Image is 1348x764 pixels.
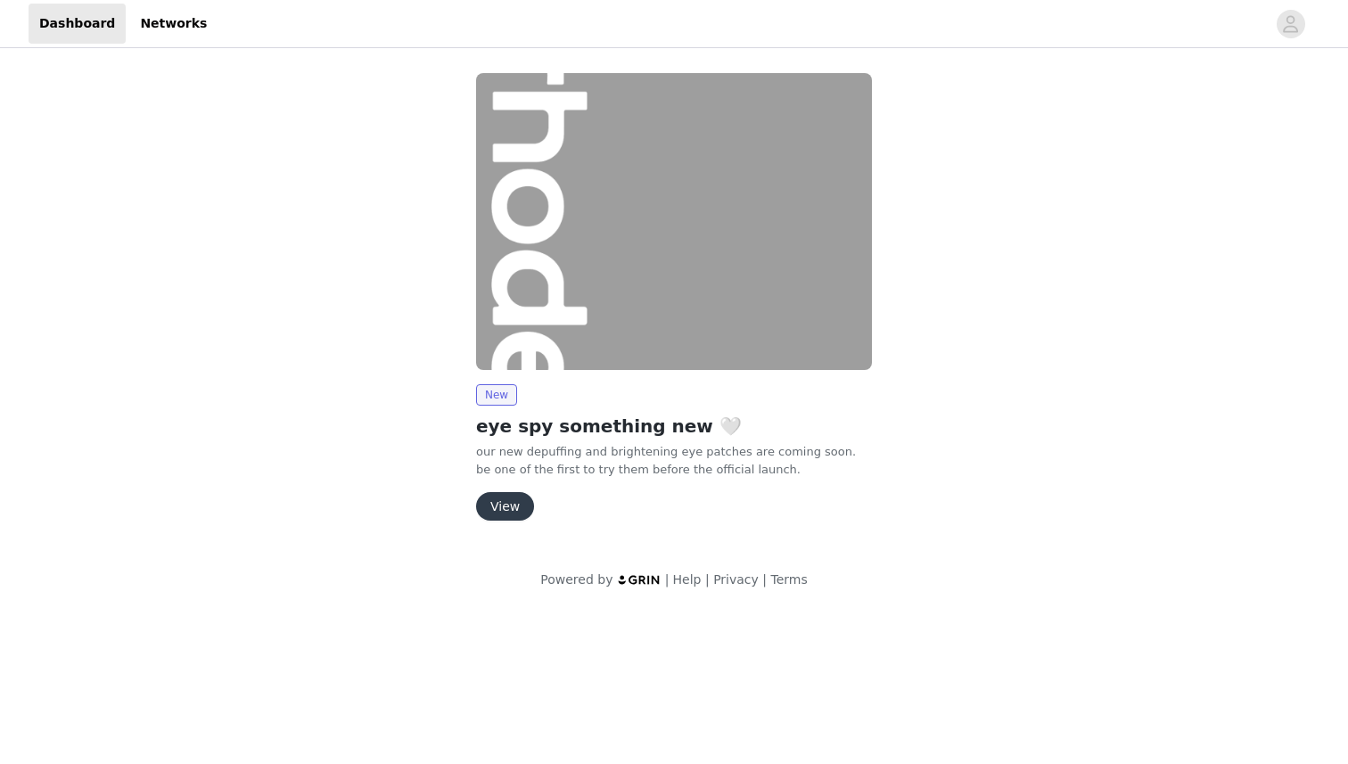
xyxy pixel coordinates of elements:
[476,443,872,478] p: our new depuffing and brightening eye patches are coming soon. be one of the first to try them be...
[476,413,872,440] h2: eye spy something new 🤍
[762,572,767,587] span: |
[476,73,872,370] img: rhode skin
[705,572,710,587] span: |
[476,500,534,513] a: View
[540,572,612,587] span: Powered by
[476,384,517,406] span: New
[129,4,218,44] a: Networks
[1282,10,1299,38] div: avatar
[665,572,670,587] span: |
[713,572,759,587] a: Privacy
[476,492,534,521] button: View
[617,574,662,586] img: logo
[673,572,702,587] a: Help
[770,572,807,587] a: Terms
[29,4,126,44] a: Dashboard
